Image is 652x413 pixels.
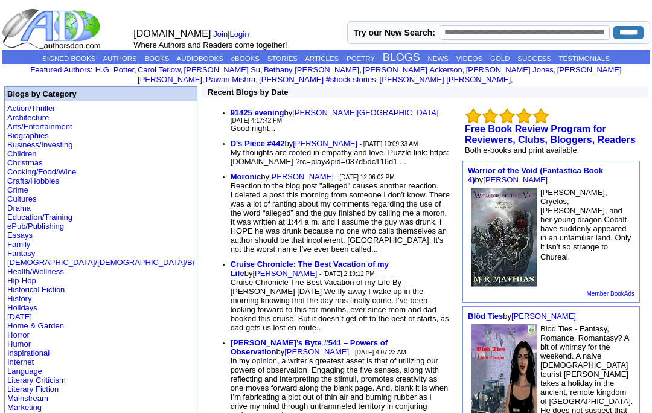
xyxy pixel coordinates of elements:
a: ARTICLES [305,55,339,62]
font: - [DATE] 12:06:02 PM [336,174,394,181]
font: by Reaction to the blog post "alleged" causes another reaction. I deleted a post this morning fro... [231,172,450,254]
a: VIDEOS [456,55,482,62]
a: TESTIMONIALS [559,55,610,62]
font: i [136,67,138,74]
font: i [513,77,514,83]
a: [DATE] [7,312,32,321]
font: by My thoughts are rooted in empathy and love. Puzzle link: https: [DOMAIN_NAME] ?rc=play&pid=037... [231,139,449,166]
a: SUCCESS [517,55,551,62]
a: Education/Training [7,213,72,222]
img: bigemptystars.png [516,108,532,124]
a: Hip-Hop [7,276,36,285]
a: Family [7,240,30,249]
a: Drama [7,203,31,213]
a: Home & Garden [7,321,64,330]
font: - [DATE] 10:09:33 AM [360,141,418,147]
a: POETRY [347,55,375,62]
a: NEWS [427,55,449,62]
a: Crime [7,185,28,194]
img: bigemptystars.png [499,108,515,124]
font: i [258,77,259,83]
a: Login [230,30,249,39]
a: AUDIOBOOKS [177,55,223,62]
b: Blogs by Category [7,89,77,98]
a: Architecture [7,113,49,122]
a: History [7,294,31,303]
a: Free Book Review Program for Reviewers, Clubs, Bloggers, Readers [465,124,636,145]
img: bigemptystars.png [465,108,481,124]
font: Where Authors and Readers come together! [133,40,287,50]
a: AUTHORS [103,55,136,62]
a: [PERSON_NAME] [284,347,349,356]
a: [PERSON_NAME] Ackerson [363,65,462,74]
a: Warrior of the Void (Fantastica Book 4) [468,166,603,184]
a: Language [7,367,42,376]
a: Literary Fiction [7,385,59,394]
a: eBOOKS [231,55,260,62]
a: [PERSON_NAME][GEOGRAPHIC_DATA] [292,108,438,117]
a: [PERSON_NAME] Su [184,65,260,74]
a: [PERSON_NAME]’s Byte #541 – Powers of Observation [231,338,388,356]
a: Cultures [7,194,36,203]
a: [DEMOGRAPHIC_DATA]/[DEMOGRAPHIC_DATA]/Bi [7,258,194,267]
a: Humor [7,339,31,348]
font: Both e-books and print available. [465,146,579,155]
a: ePub/Publishing [7,222,64,231]
a: [PERSON_NAME] [511,312,576,321]
a: Blöd Ties [468,312,503,321]
a: BLOGS [383,51,420,63]
a: Marketing [7,403,42,412]
a: Horror [7,330,30,339]
a: Christmas [7,158,43,167]
font: : [30,65,92,74]
font: by [468,166,603,184]
font: [PERSON_NAME], Cryelos, [PERSON_NAME], and her young dragon Cobalt have suddenly appeared in an u... [540,188,631,261]
a: D's Piece #442 [231,139,285,148]
font: i [182,67,184,74]
font: , , , , , , , , , , [95,65,622,84]
font: [DOMAIN_NAME] [133,28,211,39]
a: Historical Fiction [7,285,65,294]
a: BOOKS [144,55,169,62]
a: Moronic [231,172,261,181]
a: Biographies [7,131,49,140]
a: Action/Thriller [7,104,55,113]
a: [PERSON_NAME] [269,172,334,181]
a: Arts/Entertainment [7,122,72,131]
a: Fantasy [7,249,35,258]
a: 91425 evening [231,108,284,117]
a: Internet [7,357,34,367]
img: logo_ad.gif [2,8,103,50]
a: Carol Tetlow [138,65,181,74]
font: - [DATE] 2:19:12 PM [319,271,375,277]
label: Try our New Search: [354,28,435,37]
a: Crafts/Hobbies [7,176,59,185]
a: Cruise Chronicle: The Best Vacation of my Life [231,260,389,278]
font: i [464,67,465,74]
a: Literary Criticism [7,376,66,385]
a: Pawan Mishra [206,75,255,84]
a: SIGNED BOOKS [42,55,95,62]
a: Bethany [PERSON_NAME] [264,65,359,74]
font: by Good night... [231,108,443,133]
font: i [556,67,557,74]
img: 55909.jpg [471,324,537,413]
a: Essays [7,231,33,240]
a: [PERSON_NAME] [253,269,318,278]
font: | [213,30,253,39]
a: [PERSON_NAME] [PERSON_NAME] [138,65,622,84]
a: Join [213,30,228,39]
font: - [DATE] 4:07:23 AM [351,349,406,356]
font: i [378,77,379,83]
a: Featured Authors [30,65,91,74]
font: by Cruise Chronicle The Best Vacation of my Life By [PERSON_NAME] [DATE] We fly away I wake up in... [231,260,449,332]
a: Business/Investing [7,140,72,149]
font: i [263,67,264,74]
a: Health/Wellness [7,267,64,276]
a: [PERSON_NAME] #shock stories [259,75,376,84]
a: Cooking/Food/Wine [7,167,76,176]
